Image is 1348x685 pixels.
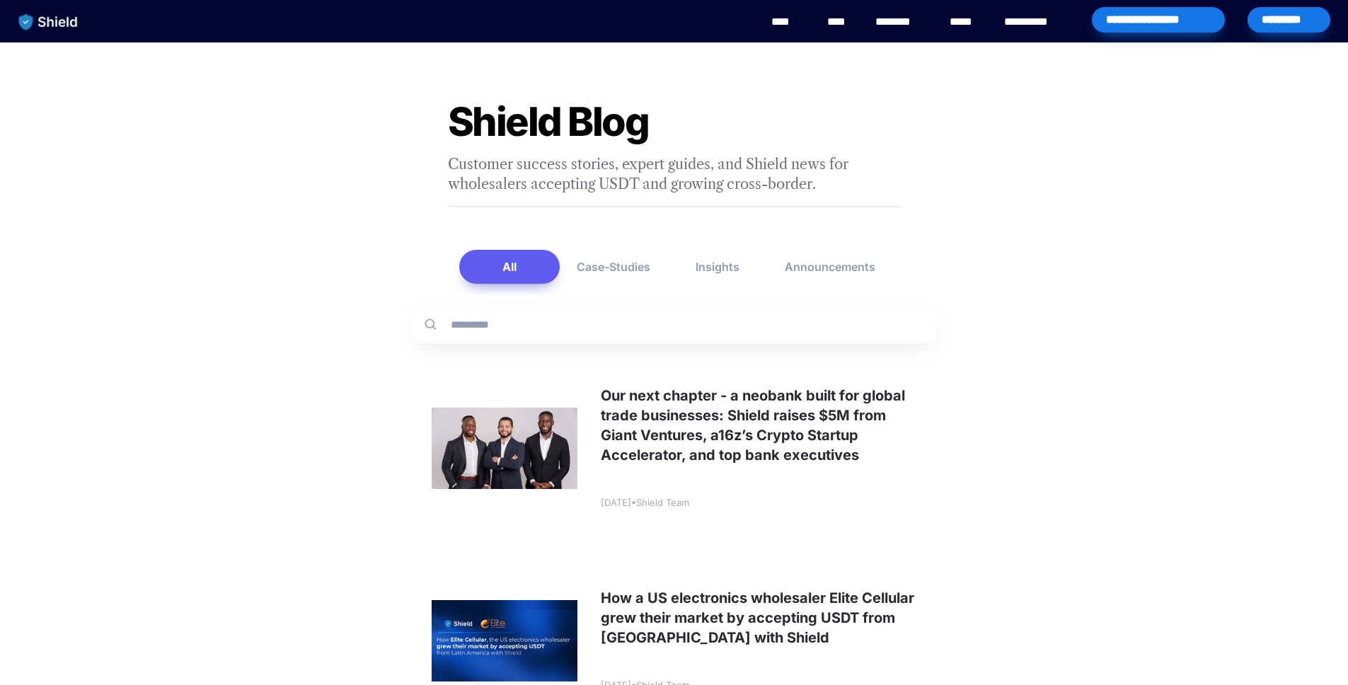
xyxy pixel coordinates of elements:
[448,156,851,192] span: Customer success stories, expert guides, and Shield news for wholesalers accepting USDT and growi...
[459,250,560,284] button: All
[667,250,768,284] button: Insights
[12,7,85,37] img: website logo
[448,98,649,146] span: Shield Blog
[771,250,889,284] button: Announcements
[563,250,664,284] button: Case-Studies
